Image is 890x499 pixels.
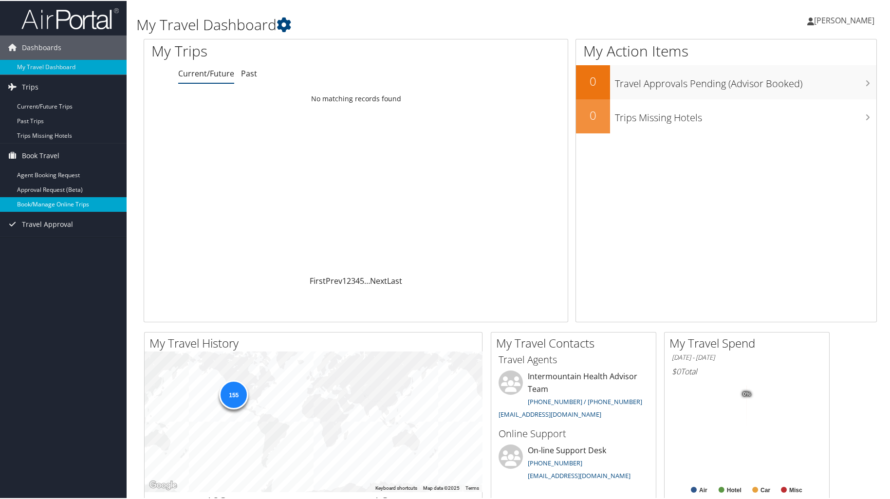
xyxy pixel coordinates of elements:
[22,211,73,236] span: Travel Approval
[494,444,653,483] li: On-line Support Desk
[364,275,370,285] span: …
[360,275,364,285] a: 5
[615,105,876,124] h3: Trips Missing Hotels
[496,334,656,351] h2: My Travel Contacts
[814,14,874,25] span: [PERSON_NAME]
[699,486,707,493] text: Air
[178,67,234,78] a: Current/Future
[499,352,649,366] h3: Travel Agents
[151,40,384,60] h1: My Trips
[672,365,822,376] h6: Total
[669,334,829,351] h2: My Travel Spend
[672,352,822,361] h6: [DATE] - [DATE]
[576,64,876,98] a: 0Travel Approvals Pending (Advisor Booked)
[241,67,257,78] a: Past
[355,275,360,285] a: 4
[22,74,38,98] span: Trips
[528,470,630,479] a: [EMAIL_ADDRESS][DOMAIN_NAME]
[528,458,582,466] a: [PHONE_NUMBER]
[375,484,417,491] button: Keyboard shortcuts
[219,379,248,408] div: 155
[310,275,326,285] a: First
[22,143,59,167] span: Book Travel
[727,486,742,493] text: Hotel
[576,72,610,89] h2: 0
[387,275,402,285] a: Last
[144,89,568,107] td: No matching records found
[423,484,460,490] span: Map data ©2025
[743,390,751,396] tspan: 0%
[789,486,802,493] text: Misc
[149,334,482,351] h2: My Travel History
[576,40,876,60] h1: My Action Items
[147,478,179,491] img: Google
[147,478,179,491] a: Open this area in Google Maps (opens a new window)
[615,71,876,90] h3: Travel Approvals Pending (Advisor Booked)
[807,5,884,34] a: [PERSON_NAME]
[351,275,355,285] a: 3
[672,365,681,376] span: $0
[22,35,61,59] span: Dashboards
[136,14,635,34] h1: My Travel Dashboard
[576,106,610,123] h2: 0
[21,6,119,29] img: airportal-logo.png
[528,396,642,405] a: [PHONE_NUMBER] / [PHONE_NUMBER]
[576,98,876,132] a: 0Trips Missing Hotels
[499,409,601,418] a: [EMAIL_ADDRESS][DOMAIN_NAME]
[494,370,653,422] li: Intermountain Health Advisor Team
[326,275,342,285] a: Prev
[499,426,649,440] h3: Online Support
[465,484,479,490] a: Terms (opens in new tab)
[370,275,387,285] a: Next
[347,275,351,285] a: 2
[760,486,770,493] text: Car
[342,275,347,285] a: 1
